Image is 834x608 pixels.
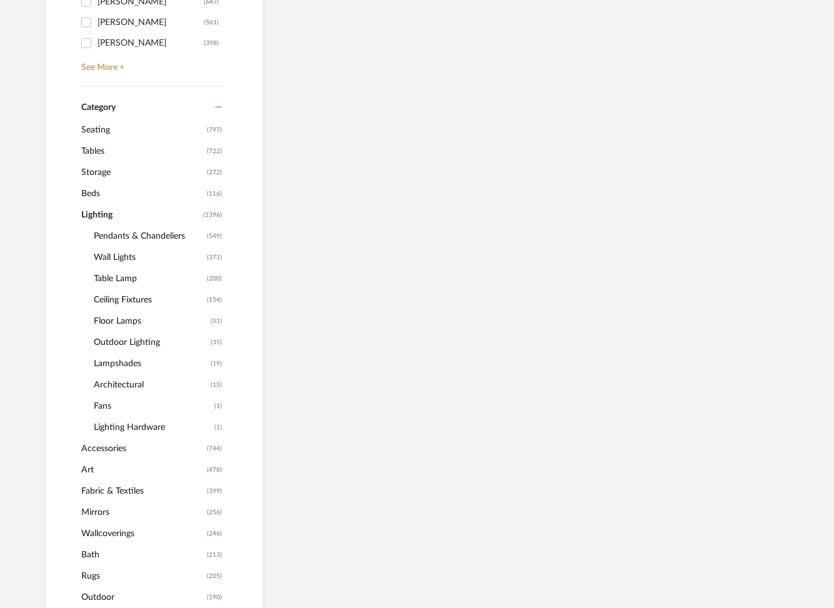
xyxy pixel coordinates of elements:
[81,566,204,587] span: Rugs
[78,53,222,73] a: See More +
[94,289,204,311] span: Ceiling Fixtures
[207,162,222,182] span: (272)
[214,417,222,437] span: (1)
[94,311,208,332] span: Floor Lamps
[81,502,204,523] span: Mirrors
[207,545,222,565] span: (213)
[94,353,208,374] span: Lampshades
[94,374,208,396] span: Architectural
[214,396,222,416] span: (1)
[204,12,219,32] div: (561)
[81,162,204,183] span: Storage
[81,183,204,204] span: Beds
[207,502,222,522] span: (256)
[94,226,204,247] span: Pendants & Chandeliers
[98,12,204,32] div: [PERSON_NAME]
[94,247,204,268] span: Wall Lights
[207,566,222,586] span: (205)
[94,417,211,438] span: Lighting Hardware
[81,438,204,459] span: Accessories
[81,141,204,162] span: Tables
[81,587,204,608] span: Outdoor
[211,354,222,374] span: (19)
[81,459,204,481] span: Art
[207,226,222,246] span: (549)
[81,204,200,226] span: Lighting
[211,375,222,395] span: (15)
[207,290,222,310] span: (154)
[98,33,204,53] div: [PERSON_NAME]
[94,396,211,417] span: Fans
[207,587,222,607] span: (190)
[207,141,222,161] span: (722)
[211,332,222,352] span: (35)
[81,119,204,141] span: Seating
[207,439,222,459] span: (744)
[207,247,222,267] span: (371)
[207,269,222,289] span: (200)
[207,524,222,544] span: (246)
[207,481,222,501] span: (399)
[81,102,116,113] span: Category
[207,120,222,140] span: (797)
[204,33,219,53] div: (398)
[94,268,204,289] span: Table Lamp
[207,460,222,480] span: (478)
[81,523,204,544] span: Wallcoverings
[81,544,204,566] span: Bath
[94,332,208,353] span: Outdoor Lighting
[203,205,222,225] span: (1396)
[207,184,222,204] span: (116)
[211,311,222,331] span: (51)
[81,481,204,502] span: Fabric & Textiles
